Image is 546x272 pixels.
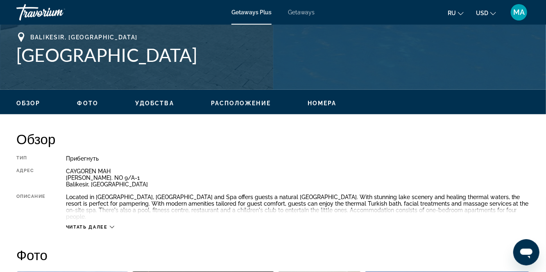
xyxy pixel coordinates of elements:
[135,100,174,107] button: Удобства
[448,10,456,16] span: ru
[513,239,539,265] iframe: Button to launch messaging window
[66,194,530,220] div: Located in [GEOGRAPHIC_DATA], [GEOGRAPHIC_DATA] and Spa offers guests a natural [GEOGRAPHIC_DATA]...
[66,224,114,230] button: Читать далее
[308,100,337,107] button: Номера
[16,168,45,188] div: Адрес
[476,7,496,19] button: Change currency
[513,8,525,16] span: MA
[16,131,530,147] h2: Обзор
[66,224,108,230] span: Читать далее
[448,7,464,19] button: Change language
[16,44,530,66] h1: [GEOGRAPHIC_DATA]
[16,155,45,162] div: Тип
[16,2,98,23] a: Travorium
[288,9,315,16] a: Getaways
[30,34,138,41] span: Balikesir, [GEOGRAPHIC_DATA]
[211,100,271,107] button: Расположение
[77,100,98,107] button: Фото
[231,9,272,16] a: Getaways Plus
[66,155,530,162] div: Прибегнуть
[16,247,530,263] h2: Фото
[476,10,488,16] span: USD
[16,100,41,107] button: Обзор
[16,194,45,220] div: Описание
[66,168,530,188] div: CAYGOREN MAH [PERSON_NAME]. NO 9/A-1 Balikesir, [GEOGRAPHIC_DATA]
[508,4,530,21] button: User Menu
